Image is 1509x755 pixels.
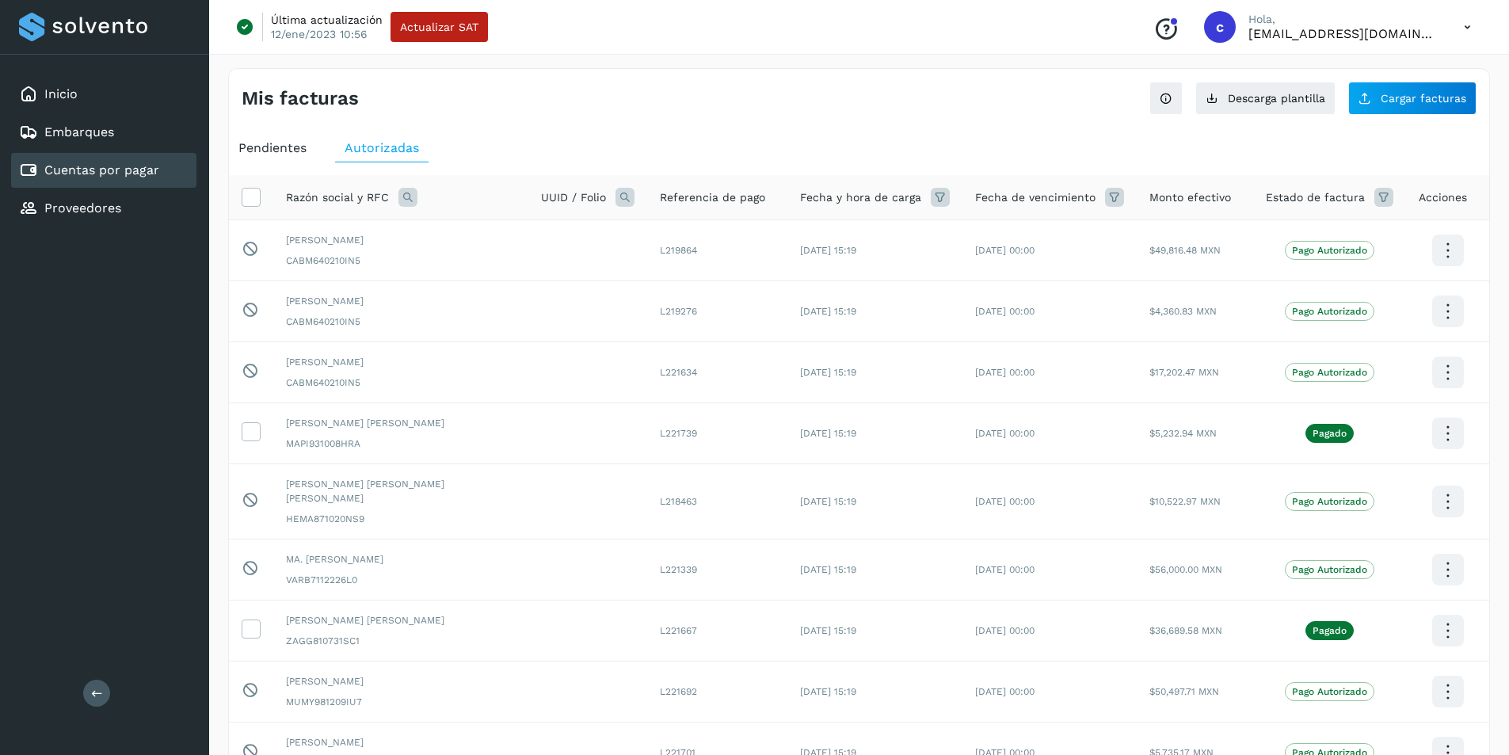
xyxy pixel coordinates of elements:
[1313,428,1347,439] p: Pagado
[400,21,478,32] span: Actualizar SAT
[1381,93,1466,104] span: Cargar facturas
[238,140,307,155] span: Pendientes
[800,189,921,206] span: Fecha y hora de carga
[975,245,1035,256] span: [DATE] 00:00
[286,189,389,206] span: Razón social y RFC
[660,496,697,507] span: L218463
[1149,686,1219,697] span: $50,497.71 MXN
[44,124,114,139] a: Embarques
[1149,428,1217,439] span: $5,232.94 MXN
[286,634,516,648] span: ZAGG810731SC1
[286,233,516,247] span: [PERSON_NAME]
[1248,26,1439,41] p: contabilidad5@easo.com
[800,306,856,317] span: [DATE] 15:19
[975,306,1035,317] span: [DATE] 00:00
[1292,564,1367,575] p: Pago Autorizado
[242,87,359,110] h4: Mis facturas
[975,625,1035,636] span: [DATE] 00:00
[286,674,516,688] span: [PERSON_NAME]
[975,367,1035,378] span: [DATE] 00:00
[286,355,516,369] span: [PERSON_NAME]
[11,191,196,226] div: Proveedores
[800,496,856,507] span: [DATE] 15:19
[286,512,516,526] span: HEMA871020NS9
[286,735,516,749] span: [PERSON_NAME]
[800,367,856,378] span: [DATE] 15:19
[660,367,697,378] span: L221634
[1292,496,1367,507] p: Pago Autorizado
[800,564,856,575] span: [DATE] 15:19
[1266,189,1365,206] span: Estado de factura
[800,686,856,697] span: [DATE] 15:19
[1313,625,1347,636] p: Pagado
[1149,189,1231,206] span: Monto efectivo
[975,496,1035,507] span: [DATE] 00:00
[345,140,419,155] span: Autorizadas
[286,254,516,268] span: CABM640210IN5
[660,428,697,439] span: L221739
[1195,82,1336,115] button: Descarga plantilla
[1292,245,1367,256] p: Pago Autorizado
[286,573,516,587] span: VARB7112226L0
[1228,93,1325,104] span: Descarga plantilla
[975,686,1035,697] span: [DATE] 00:00
[1292,367,1367,378] p: Pago Autorizado
[286,294,516,308] span: [PERSON_NAME]
[975,428,1035,439] span: [DATE] 00:00
[286,376,516,390] span: CABM640210IN5
[286,416,516,430] span: [PERSON_NAME] [PERSON_NAME]
[1292,306,1367,317] p: Pago Autorizado
[541,189,606,206] span: UUID / Folio
[286,315,516,329] span: CABM640210IN5
[11,77,196,112] div: Inicio
[1149,496,1221,507] span: $10,522.97 MXN
[975,189,1096,206] span: Fecha de vencimiento
[800,245,856,256] span: [DATE] 15:19
[286,437,516,451] span: MAPI931008HRA
[11,153,196,188] div: Cuentas por pagar
[44,86,78,101] a: Inicio
[1348,82,1477,115] button: Cargar facturas
[660,245,697,256] span: L219864
[44,200,121,215] a: Proveedores
[391,12,488,42] button: Actualizar SAT
[660,189,765,206] span: Referencia de pago
[660,625,697,636] span: L221667
[1149,367,1219,378] span: $17,202.47 MXN
[1292,686,1367,697] p: Pago Autorizado
[1419,189,1467,206] span: Acciones
[800,428,856,439] span: [DATE] 15:19
[286,695,516,709] span: MUMY981209IU7
[800,625,856,636] span: [DATE] 15:19
[1149,306,1217,317] span: $4,360.83 MXN
[660,306,697,317] span: L219276
[1149,625,1222,636] span: $36,689.58 MXN
[271,27,368,41] p: 12/ene/2023 10:56
[1149,245,1221,256] span: $49,816.48 MXN
[286,552,516,566] span: MA. [PERSON_NAME]
[975,564,1035,575] span: [DATE] 00:00
[660,686,697,697] span: L221692
[660,564,697,575] span: L221339
[286,613,516,627] span: [PERSON_NAME] [PERSON_NAME]
[271,13,383,27] p: Última actualización
[44,162,159,177] a: Cuentas por pagar
[11,115,196,150] div: Embarques
[1248,13,1439,26] p: Hola,
[286,477,516,505] span: [PERSON_NAME] [PERSON_NAME] [PERSON_NAME]
[1149,564,1222,575] span: $56,000.00 MXN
